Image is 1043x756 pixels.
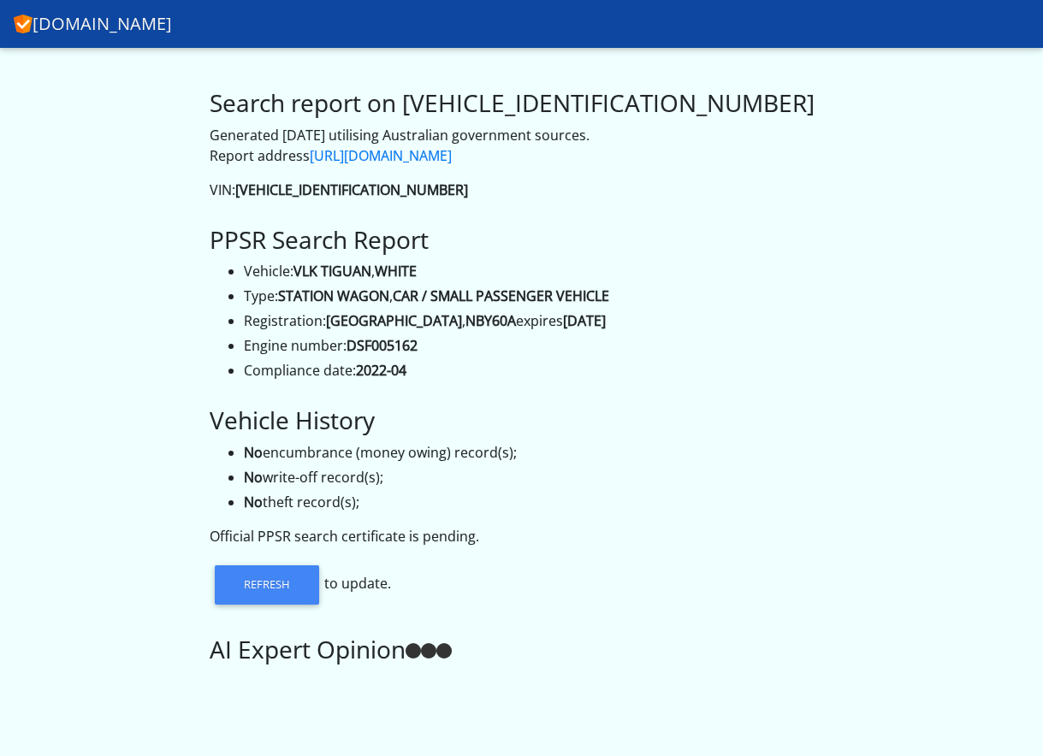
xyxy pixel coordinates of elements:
strong: CAR / SMALL PASSENGER VEHICLE [393,286,609,305]
h3: AI Expert Opinion [210,635,834,664]
li: theft record(s); [244,492,834,512]
strong: 2022-04 [356,361,406,380]
h3: PPSR Search Report [210,226,834,255]
li: Compliance date: [244,360,834,381]
strong: [GEOGRAPHIC_DATA] [326,311,462,330]
p: to update. [210,560,834,610]
a: [URL][DOMAIN_NAME] [310,146,452,165]
a: [DOMAIN_NAME] [14,7,172,41]
a: Refresh [215,565,319,605]
strong: [DATE] [563,311,606,330]
strong: WHITE [375,262,417,281]
li: Type: , [244,286,834,306]
strong: STATION WAGON [278,286,389,305]
p: Official PPSR search certificate is pending. [210,526,834,546]
li: encumbrance (money owing) record(s); [244,442,834,463]
li: Engine number: [244,335,834,356]
li: Registration: , expires [244,310,834,331]
h3: Vehicle History [210,406,834,435]
strong: DSF005162 [347,336,418,355]
strong: VLK TIGUAN [293,262,371,281]
strong: No [244,468,263,487]
strong: No [244,493,263,511]
img: RevsCheck.net.au logo [14,11,33,33]
strong: [VEHICLE_IDENTIFICATION_NUMBER] [235,180,468,199]
strong: NBY60A [465,311,516,330]
p: VIN: [210,180,834,200]
h3: Search report on [VEHICLE_IDENTIFICATION_NUMBER] [210,89,834,118]
li: write-off record(s); [244,467,834,487]
strong: No [244,443,263,462]
li: Vehicle: , [244,261,834,281]
p: Generated [DATE] utilising Australian government sources. Report address [210,125,834,166]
